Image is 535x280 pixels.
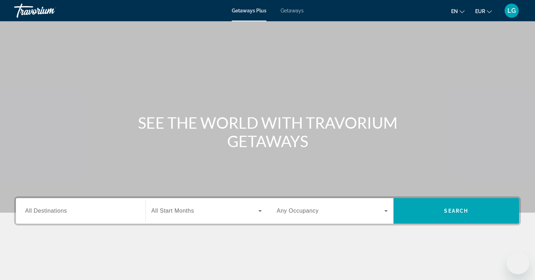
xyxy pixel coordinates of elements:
button: Change language [451,6,465,16]
span: en [451,9,458,14]
span: Search [444,208,468,214]
div: Search widget [16,198,519,224]
span: All Destinations [25,208,67,214]
span: LG [507,7,516,14]
button: Change currency [475,6,492,16]
button: User Menu [502,3,521,18]
span: Any Occupancy [277,208,319,214]
button: Search [393,198,519,224]
a: Getaways [281,8,304,13]
h1: SEE THE WORLD WITH TRAVORIUM GETAWAYS [135,113,400,150]
iframe: Bouton de lancement de la fenêtre de messagerie [507,252,529,274]
span: All Start Months [151,208,194,214]
span: EUR [475,9,485,14]
a: Travorium [14,1,85,20]
a: Getaways Plus [232,8,266,13]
